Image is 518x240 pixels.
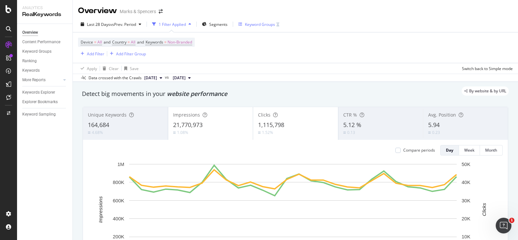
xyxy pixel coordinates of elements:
[440,145,459,156] button: Day
[462,198,470,203] text: 30K
[87,51,104,57] div: Add Filter
[480,145,503,156] button: Month
[87,66,97,71] div: Apply
[459,63,513,74] button: Switch back to Simple mode
[122,63,139,74] button: Save
[343,121,361,129] span: 5.12 %
[177,130,188,135] div: 1.08%
[116,51,146,57] div: Add Filter Group
[120,8,156,15] div: Marks & Spencers
[22,58,37,65] div: Ranking
[462,66,513,71] div: Switch back to Simple mode
[81,39,93,45] span: Device
[22,99,58,105] div: Explorer Bookmarks
[149,19,194,29] button: 1 Filter Applied
[462,234,470,239] text: 10K
[462,86,509,96] div: legacy label
[146,39,163,45] span: Keywords
[22,99,68,105] a: Explorer Bookmarks
[343,132,346,134] img: Equal
[469,89,506,93] span: By website & by URL
[159,9,163,14] div: arrow-right-arrow-left
[485,147,497,153] div: Month
[88,112,127,118] span: Unique Keywords
[110,22,136,27] span: vs Prev. Period
[22,111,68,118] a: Keyword Sampling
[113,216,124,221] text: 400K
[168,38,192,47] span: Non-Branded
[78,50,104,58] button: Add Filter
[22,48,51,55] div: Keyword Groups
[78,63,97,74] button: Apply
[88,132,90,134] img: Equal
[109,66,119,71] div: Clear
[107,50,146,58] button: Add Filter Group
[113,198,124,203] text: 600K
[459,145,480,156] button: Week
[464,147,474,153] div: Week
[78,5,117,16] div: Overview
[173,112,200,118] span: Impressions
[245,22,275,27] div: Keyword Groups
[22,58,68,65] a: Ranking
[97,38,102,47] span: All
[164,39,167,45] span: =
[343,112,357,118] span: CTR %
[258,132,261,134] img: Equal
[22,39,60,46] div: Content Performance
[137,39,144,45] span: and
[130,66,139,71] div: Save
[144,75,157,81] span: 2025 Oct. 4th
[209,22,228,27] span: Segments
[347,130,355,135] div: 0.13
[446,147,453,153] div: Day
[112,39,127,45] span: Country
[100,63,119,74] button: Clear
[432,130,440,135] div: 0.23
[428,112,456,118] span: Avg. Position
[22,11,67,18] div: RealKeywords
[258,121,284,129] span: 1,115,798
[403,147,435,153] div: Compare periods
[113,234,124,239] text: 200K
[22,39,68,46] a: Content Performance
[462,216,470,221] text: 20K
[22,89,55,96] div: Keywords Explorer
[462,161,470,167] text: 50K
[22,67,68,74] a: Keywords
[22,5,67,11] div: Analytics
[428,121,440,129] span: 5.94
[22,111,56,118] div: Keyword Sampling
[94,39,96,45] span: =
[170,74,193,82] button: [DATE]
[236,19,282,29] button: Keyword Groups
[87,22,110,27] span: Last 28 Days
[113,179,124,185] text: 800K
[104,39,110,45] span: and
[22,29,68,36] a: Overview
[496,218,511,233] iframe: Intercom live chat
[142,74,165,82] button: [DATE]
[173,132,176,134] img: Equal
[22,77,61,83] a: More Reports
[509,218,514,223] span: 1
[22,67,40,74] div: Keywords
[481,203,487,216] text: Clicks
[22,77,46,83] div: More Reports
[22,89,68,96] a: Keywords Explorer
[428,132,431,134] img: Equal
[89,75,142,81] div: Data crossed with the Crawls
[462,179,470,185] text: 40K
[78,19,144,29] button: Last 28 DaysvsPrev. Period
[117,161,124,167] text: 1M
[258,112,270,118] span: Clicks
[159,22,186,27] div: 1 Filter Applied
[22,29,38,36] div: Overview
[173,121,203,129] span: 21,770,973
[131,38,135,47] span: All
[262,130,273,135] div: 1.52%
[92,130,103,135] div: 4.68%
[173,75,186,81] span: 2025 Sep. 6th
[199,19,230,29] button: Segments
[128,39,130,45] span: =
